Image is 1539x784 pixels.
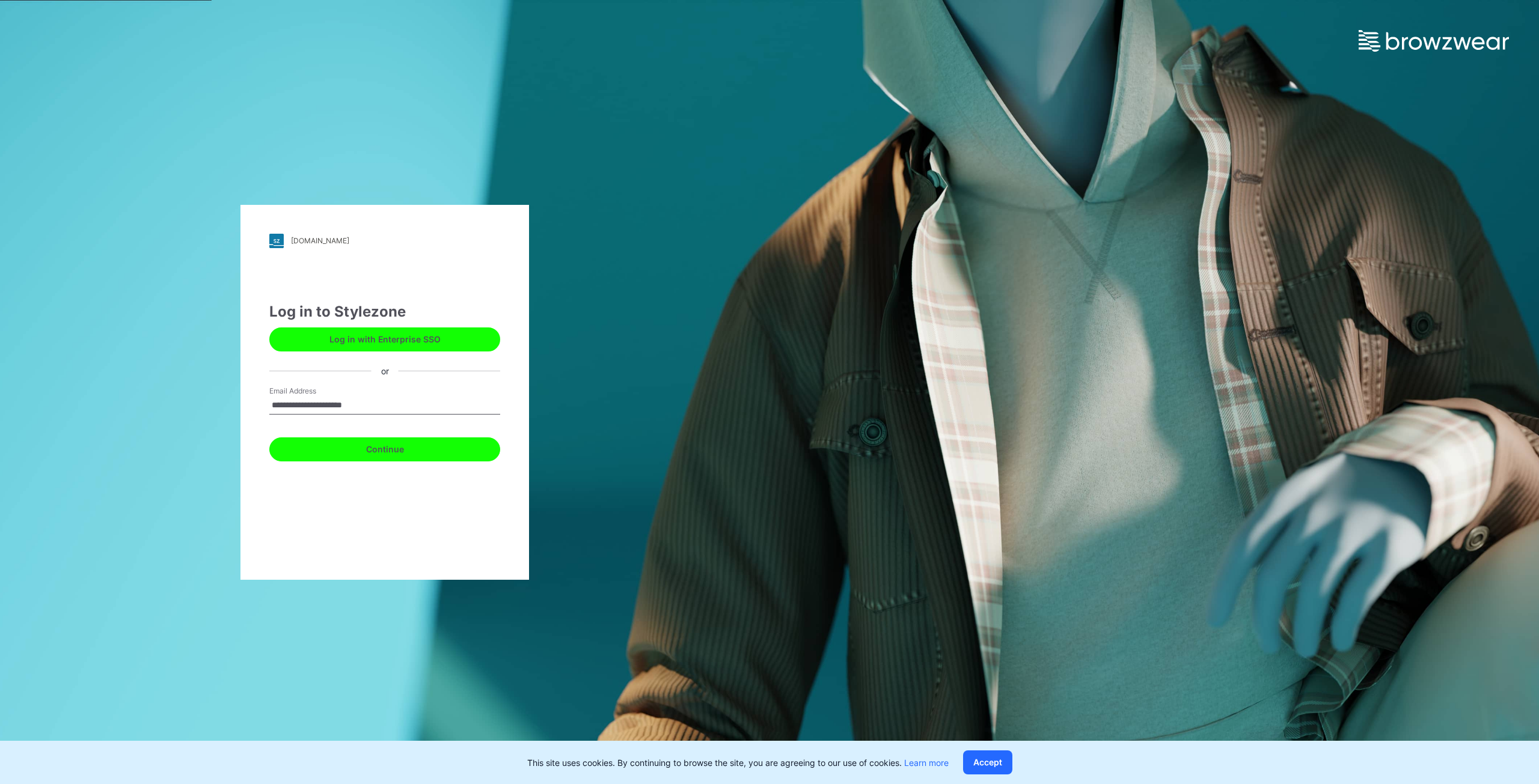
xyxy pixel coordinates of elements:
div: [DOMAIN_NAME] [291,236,349,245]
button: Accept [963,750,1012,774]
img: browzwear-logo.e42bd6dac1945053ebaf764b6aa21510.svg [1359,30,1509,52]
button: Continue [269,437,500,461]
div: Log in to Stylezone [269,301,500,323]
div: or [372,365,399,377]
a: Learn more [904,758,949,768]
label: Email Address [269,386,353,397]
button: Log in with Enterprise SSO [269,327,500,351]
a: [DOMAIN_NAME] [269,234,500,248]
p: This site uses cookies. By continuing to browse the site, you are agreeing to our use of cookies. [527,756,949,769]
img: stylezone-logo.562084cfcfab977791bfbf7441f1a819.svg [269,234,284,248]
